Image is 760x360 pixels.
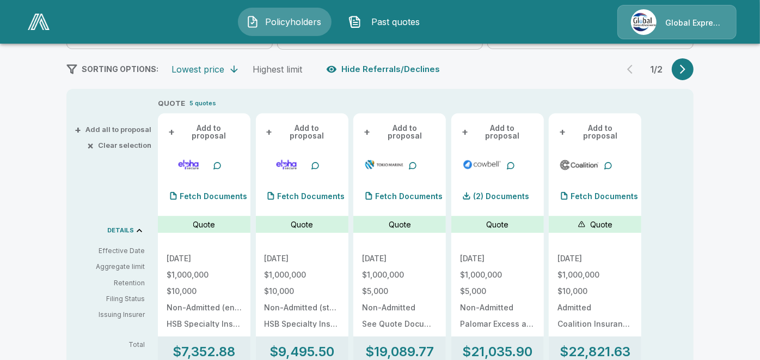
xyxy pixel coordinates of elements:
[265,271,340,279] p: $1,000,000
[631,9,657,35] img: Agency Icon
[557,122,633,142] button: +Add to proposal
[557,287,633,295] p: $10,000
[366,15,426,28] span: Past quotes
[167,255,242,262] p: [DATE]
[462,345,532,358] p: $21,035.90
[557,320,633,328] p: Coalition Insurance Solutions
[253,64,302,75] div: Highest limit
[291,219,313,230] p: Quote
[265,122,340,142] button: +Add to proposal
[389,219,411,230] p: Quote
[460,122,535,142] button: +Add to proposal
[158,98,185,109] p: QUOTE
[265,255,340,262] p: [DATE]
[364,157,404,173] img: tmhcccyber
[557,255,633,262] p: [DATE]
[167,287,242,295] p: $10,000
[265,304,340,311] p: Non-Admitted (standard)
[180,193,247,200] p: Fetch Documents
[462,157,502,173] img: cowbellp250
[460,304,535,311] p: Non-Admitted
[167,271,242,279] p: $1,000,000
[87,142,94,149] span: ×
[269,345,334,358] p: $9,495.50
[557,271,633,279] p: $1,000,000
[362,304,437,311] p: Non-Admitted
[238,8,332,36] button: Policyholders IconPolicyholders
[278,193,345,200] p: Fetch Documents
[171,64,224,75] div: Lowest price
[75,341,154,348] p: Total
[263,15,323,28] span: Policyholders
[365,345,434,358] p: $19,089.77
[266,128,273,136] span: +
[169,157,209,173] img: elphacyberenhanced
[362,287,437,295] p: $5,000
[571,193,638,200] p: Fetch Documents
[28,14,50,30] img: AA Logo
[460,271,535,279] p: $1,000,000
[362,271,437,279] p: $1,000,000
[473,193,529,200] p: (2) Documents
[167,304,242,311] p: Non-Admitted (enhanced)
[348,15,361,28] img: Past quotes Icon
[486,219,508,230] p: Quote
[75,310,145,320] p: Issuing Insurer
[77,126,151,133] button: +Add all to proposal
[340,8,434,36] button: Past quotes IconPast quotes
[590,219,612,230] p: Quote
[460,287,535,295] p: $5,000
[107,227,134,233] p: DETAILS
[246,15,259,28] img: Policyholders Icon
[265,287,340,295] p: $10,000
[267,157,307,173] img: elphacyberstandard
[167,122,242,142] button: +Add to proposal
[75,126,81,133] span: +
[362,122,437,142] button: +Add to proposal
[460,255,535,262] p: [DATE]
[265,320,340,328] p: HSB Specialty Insurance Company: rated "A++" by A.M. Best (20%), AXIS Surplus Insurance Company: ...
[364,128,370,136] span: +
[82,64,158,74] span: SORTING OPTIONS:
[559,128,566,136] span: +
[167,320,242,328] p: HSB Specialty Insurance Company: rated "A++" by A.M. Best (20%), AXIS Surplus Insurance Company: ...
[560,157,599,173] img: coalitioncyberadmitted
[460,320,535,328] p: Palomar Excess and Surplus Insurance Company NAIC# 16754 (A.M. Best A (Excellent), X Rated)
[560,345,630,358] p: $22,821.63
[189,99,216,108] p: 5 quotes
[173,345,236,358] p: $7,352.88
[557,304,633,311] p: Admitted
[462,128,468,136] span: +
[75,262,145,272] p: Aggregate limit
[362,255,437,262] p: [DATE]
[89,142,151,149] button: ×Clear selection
[75,294,145,304] p: Filing Status
[193,219,216,230] p: Quote
[617,5,737,39] a: Agency IconGlobal Express Underwriters
[375,193,443,200] p: Fetch Documents
[665,17,723,28] p: Global Express Underwriters
[75,246,145,256] p: Effective Date
[646,65,667,74] p: 1 / 2
[324,59,444,80] button: Hide Referrals/Declines
[168,128,175,136] span: +
[75,278,145,288] p: Retention
[362,320,437,328] p: See Quote Document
